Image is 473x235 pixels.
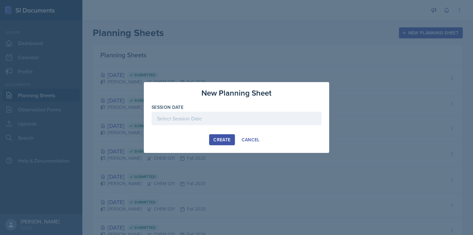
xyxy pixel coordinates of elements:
h3: New Planning Sheet [201,87,272,99]
div: Create [213,137,230,142]
button: Cancel [237,134,264,145]
div: Cancel [242,137,260,142]
button: Create [209,134,235,145]
label: Session Date [152,104,183,110]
